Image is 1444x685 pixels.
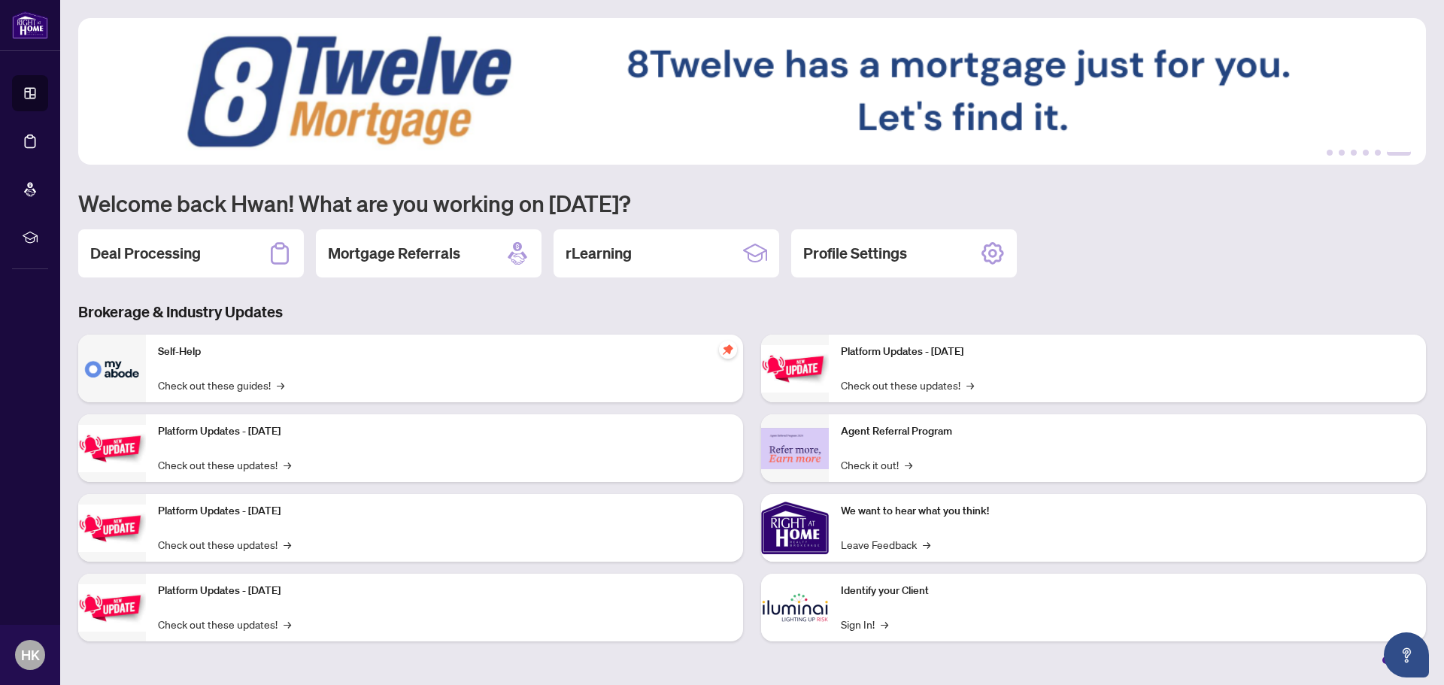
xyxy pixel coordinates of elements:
[761,428,829,469] img: Agent Referral Program
[905,456,912,473] span: →
[284,456,291,473] span: →
[90,243,201,264] h2: Deal Processing
[1339,150,1345,156] button: 2
[158,344,731,360] p: Self-Help
[1375,150,1381,156] button: 5
[78,335,146,402] img: Self-Help
[78,505,146,552] img: Platform Updates - July 21, 2025
[328,243,460,264] h2: Mortgage Referrals
[761,494,829,562] img: We want to hear what you think!
[761,345,829,393] img: Platform Updates - June 23, 2025
[1387,150,1411,156] button: 6
[841,616,888,632] a: Sign In!→
[566,243,632,264] h2: rLearning
[803,243,907,264] h2: Profile Settings
[158,536,291,553] a: Check out these updates!→
[78,302,1426,323] h3: Brokerage & Industry Updates
[284,616,291,632] span: →
[78,584,146,632] img: Platform Updates - July 8, 2025
[841,583,1414,599] p: Identify your Client
[1363,150,1369,156] button: 4
[841,536,930,553] a: Leave Feedback→
[1327,150,1333,156] button: 1
[841,377,974,393] a: Check out these updates!→
[841,503,1414,520] p: We want to hear what you think!
[966,377,974,393] span: →
[12,11,48,39] img: logo
[719,341,737,359] span: pushpin
[841,456,912,473] a: Check it out!→
[21,644,40,665] span: HK
[158,423,731,440] p: Platform Updates - [DATE]
[158,583,731,599] p: Platform Updates - [DATE]
[761,574,829,641] img: Identify your Client
[158,456,291,473] a: Check out these updates!→
[284,536,291,553] span: →
[841,423,1414,440] p: Agent Referral Program
[841,344,1414,360] p: Platform Updates - [DATE]
[78,425,146,472] img: Platform Updates - September 16, 2025
[277,377,284,393] span: →
[158,616,291,632] a: Check out these updates!→
[923,536,930,553] span: →
[881,616,888,632] span: →
[158,377,284,393] a: Check out these guides!→
[1351,150,1357,156] button: 3
[78,18,1426,165] img: Slide 5
[158,503,731,520] p: Platform Updates - [DATE]
[1384,632,1429,677] button: Open asap
[78,189,1426,217] h1: Welcome back Hwan! What are you working on [DATE]?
